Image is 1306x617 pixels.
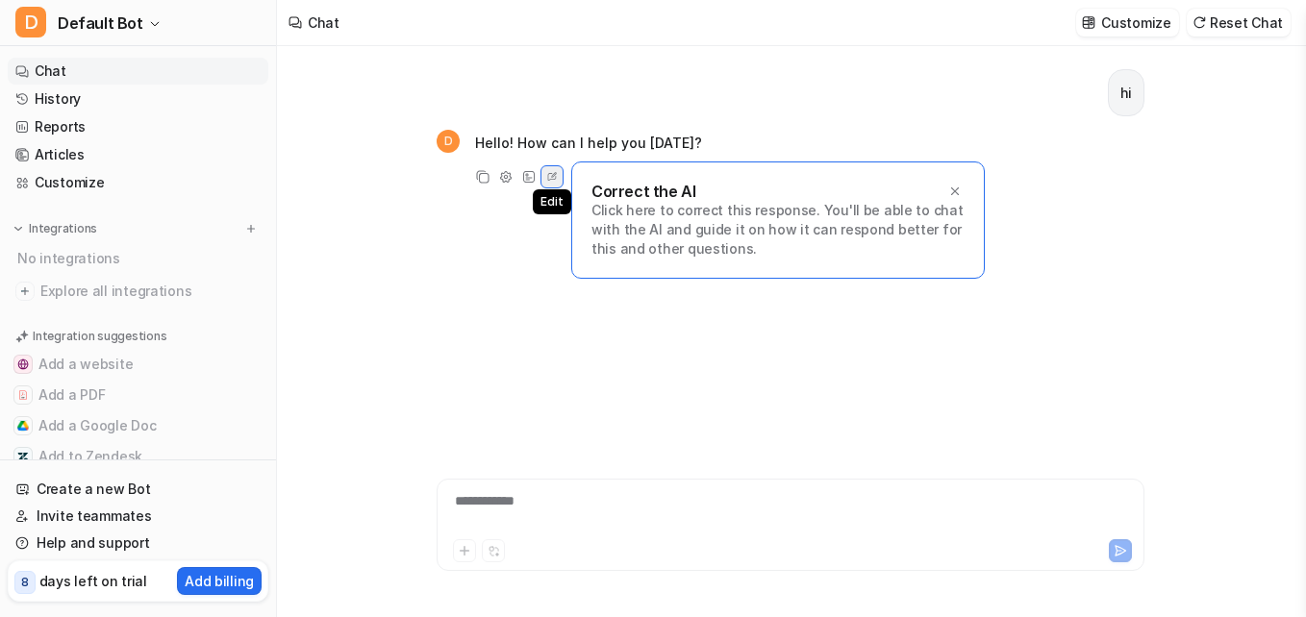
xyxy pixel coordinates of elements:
[8,86,268,112] a: History
[8,113,268,140] a: Reports
[308,12,339,33] div: Chat
[12,242,268,274] div: No integrations
[8,476,268,503] a: Create a new Bot
[17,389,29,401] img: Add a PDF
[177,567,262,595] button: Add billing
[17,358,29,370] img: Add a website
[8,349,268,380] button: Add a websiteAdd a website
[1076,9,1178,37] button: Customize
[591,201,965,259] p: Click here to correct this response. You'll be able to chat with the AI and guide it on how it ca...
[1082,15,1095,30] img: customize
[1101,12,1170,33] p: Customize
[1193,15,1206,30] img: reset
[1120,82,1132,105] p: hi
[21,574,29,591] p: 8
[17,451,29,462] img: Add to Zendesk
[8,141,268,168] a: Articles
[29,221,97,236] p: Integrations
[15,282,35,301] img: explore all integrations
[437,130,460,153] span: D
[17,420,29,432] img: Add a Google Doc
[475,132,702,155] p: Hello! How can I help you [DATE]?
[185,571,254,591] p: Add billing
[8,380,268,410] button: Add a PDFAdd a PDF
[39,571,147,591] p: days left on trial
[8,441,268,472] button: Add to ZendeskAdd to Zendesk
[8,278,268,305] a: Explore all integrations
[8,530,268,556] a: Help and support
[33,328,166,345] p: Integration suggestions
[1187,9,1291,37] button: Reset Chat
[40,276,261,307] span: Explore all integrations
[8,58,268,85] a: Chat
[8,503,268,530] a: Invite teammates
[8,219,103,238] button: Integrations
[533,189,570,214] span: Edit
[8,410,268,441] button: Add a Google DocAdd a Google Doc
[591,182,695,201] p: Correct the AI
[58,10,143,37] span: Default Bot
[244,222,258,235] img: menu_add.svg
[15,7,46,37] span: D
[12,222,25,235] img: expand menu
[8,169,268,196] a: Customize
